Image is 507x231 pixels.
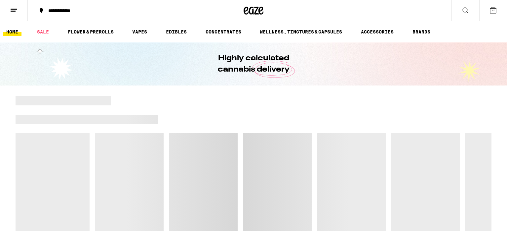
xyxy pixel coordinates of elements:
a: FLOWER & PREROLLS [64,28,117,36]
button: BRANDS [409,28,434,36]
a: HOME [3,28,21,36]
h1: Highly calculated cannabis delivery [199,53,308,75]
a: VAPES [129,28,150,36]
a: SALE [34,28,52,36]
a: CONCENTRATES [202,28,245,36]
a: ACCESSORIES [358,28,397,36]
a: WELLNESS, TINCTURES & CAPSULES [256,28,345,36]
a: EDIBLES [163,28,190,36]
